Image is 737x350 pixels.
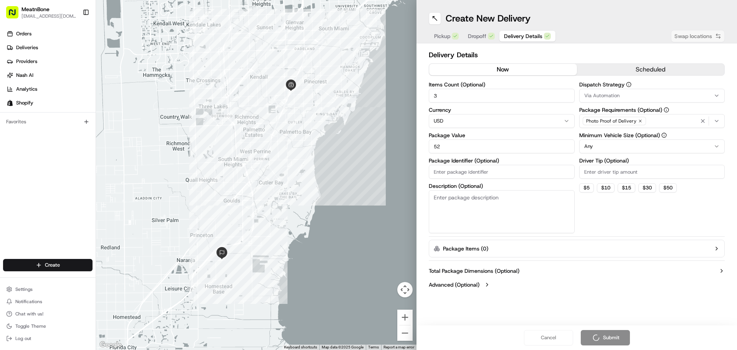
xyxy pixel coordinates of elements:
button: $50 [659,183,677,192]
p: Welcome 👋 [8,31,140,43]
button: Dispatch Strategy [626,82,631,87]
img: 1736555255976-a54dd68f-1ca7-489b-9aae-adbdc363a1c4 [15,119,21,126]
button: Keyboard shortcuts [284,345,317,350]
h1: Create New Delivery [446,12,530,25]
span: Settings [15,286,33,292]
span: Pylon [76,191,93,196]
span: Orders [16,30,31,37]
button: See all [119,98,140,108]
button: MeatnBone[EMAIL_ADDRESS][DOMAIN_NAME] [3,3,79,22]
button: $15 [618,183,635,192]
span: Delivery Details [504,32,542,40]
img: Shopify logo [7,100,13,106]
label: Package Value [429,133,575,138]
span: Pickup [434,32,450,40]
label: Package Requirements (Optional) [579,107,725,113]
span: Analytics [16,86,37,93]
a: Terms [368,345,379,349]
span: Map data ©2025 Google [322,345,364,349]
label: Package Items ( 0 ) [443,245,488,252]
a: Providers [3,55,96,68]
button: Advanced (Optional) [429,281,725,289]
div: 📗 [8,173,14,179]
button: scheduled [577,64,725,75]
label: Package Identifier (Optional) [429,158,575,163]
a: Open this area in Google Maps (opens a new window) [98,340,123,350]
button: Zoom out [397,325,413,341]
input: Enter package value [429,139,575,153]
img: 8571987876998_91fb9ceb93ad5c398215_72.jpg [16,73,30,87]
img: Google [98,340,123,350]
span: • [83,119,86,125]
span: Via Automation [584,92,620,99]
span: Photo Proof of Delivery [586,118,636,124]
img: 1736555255976-a54dd68f-1ca7-489b-9aae-adbdc363a1c4 [15,140,21,146]
button: [EMAIL_ADDRESS][DOMAIN_NAME] [21,13,76,19]
button: Create [3,259,93,271]
button: Photo Proof of Delivery [579,114,725,128]
button: Map camera controls [397,282,413,297]
label: Advanced (Optional) [429,281,479,289]
button: $30 [638,183,656,192]
span: Toggle Theme [15,323,46,329]
input: Clear [20,50,127,58]
button: $5 [579,183,594,192]
span: Deliveries [16,44,38,51]
span: Shopify [16,100,33,106]
span: • [64,140,66,146]
label: Minimum Vehicle Size (Optional) [579,133,725,138]
a: Report a map error [383,345,414,349]
div: 💻 [65,173,71,179]
label: Items Count (Optional) [429,82,575,87]
span: Nash AI [16,72,33,79]
button: Package Items (0) [429,240,725,257]
span: [PERSON_NAME] [24,140,62,146]
input: Enter number of items [429,89,575,103]
div: Favorites [3,116,93,128]
span: Chat with us! [15,311,43,317]
button: Zoom in [397,310,413,325]
a: Deliveries [3,41,96,54]
button: Start new chat [131,76,140,85]
span: Create [45,262,60,269]
button: now [429,64,577,75]
button: Log out [3,333,93,344]
img: Nash [8,8,23,23]
button: Via Automation [579,89,725,103]
img: Wisdom Oko [8,112,20,127]
input: Enter driver tip amount [579,165,725,179]
a: Analytics [3,83,96,95]
span: Knowledge Base [15,172,59,179]
span: Dropoff [468,32,486,40]
button: Chat with us! [3,309,93,319]
label: Driver Tip (Optional) [579,158,725,163]
h2: Delivery Details [429,50,725,60]
span: [DATE] [68,140,84,146]
a: 📗Knowledge Base [5,169,62,182]
label: Currency [429,107,575,113]
span: Notifications [15,299,42,305]
div: We're available if you need us! [35,81,106,87]
button: Notifications [3,296,93,307]
span: Providers [16,58,37,65]
span: [DATE] [88,119,103,125]
button: $10 [597,183,615,192]
button: Settings [3,284,93,295]
button: Toggle Theme [3,321,93,332]
label: Dispatch Strategy [579,82,725,87]
label: Total Package Dimensions (Optional) [429,267,519,275]
span: Log out [15,335,31,342]
button: MeatnBone [21,5,50,13]
a: Shopify [3,97,96,109]
a: Powered byPylon [54,190,93,196]
a: Orders [3,28,96,40]
a: Nash AI [3,69,96,81]
div: Past conversations [8,100,49,106]
label: Description (Optional) [429,183,575,189]
button: Package Requirements (Optional) [664,107,669,113]
img: Masood Aslam [8,133,20,145]
input: Enter package identifier [429,165,575,179]
span: API Documentation [73,172,123,179]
